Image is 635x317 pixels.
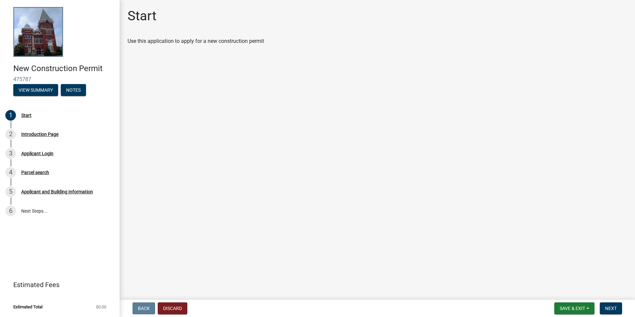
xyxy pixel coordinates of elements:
[21,151,53,156] div: Applicant Login
[13,7,63,57] img: Talbot County, Georgia
[158,302,187,314] button: Discard
[13,305,43,309] span: Estimated Total
[554,302,594,314] button: Save & Exit
[13,76,106,82] span: 475787
[13,84,58,96] button: View Summary
[560,306,585,311] span: Save & Exit
[21,113,32,118] div: Start
[21,132,58,137] div: Introduction Page
[5,206,16,216] div: 6
[61,88,86,93] wm-modal-confirm: Notes
[21,170,49,175] div: Parcel search
[5,129,16,140] div: 2
[21,189,93,194] div: Applicant and Building Information
[128,37,627,45] div: Use this application to apply for a new construction permit
[600,302,622,314] button: Next
[133,302,155,314] button: Back
[128,8,156,24] h1: Start
[13,88,58,93] wm-modal-confirm: Summary
[605,306,617,311] span: Next
[13,64,114,73] h4: New Construction Permit
[5,167,16,178] div: 4
[5,278,109,291] a: Estimated Fees
[5,148,16,159] div: 3
[5,186,16,197] div: 5
[5,110,16,121] div: 1
[61,84,86,96] button: Notes
[138,306,150,311] span: Back
[96,305,106,309] span: $0.00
